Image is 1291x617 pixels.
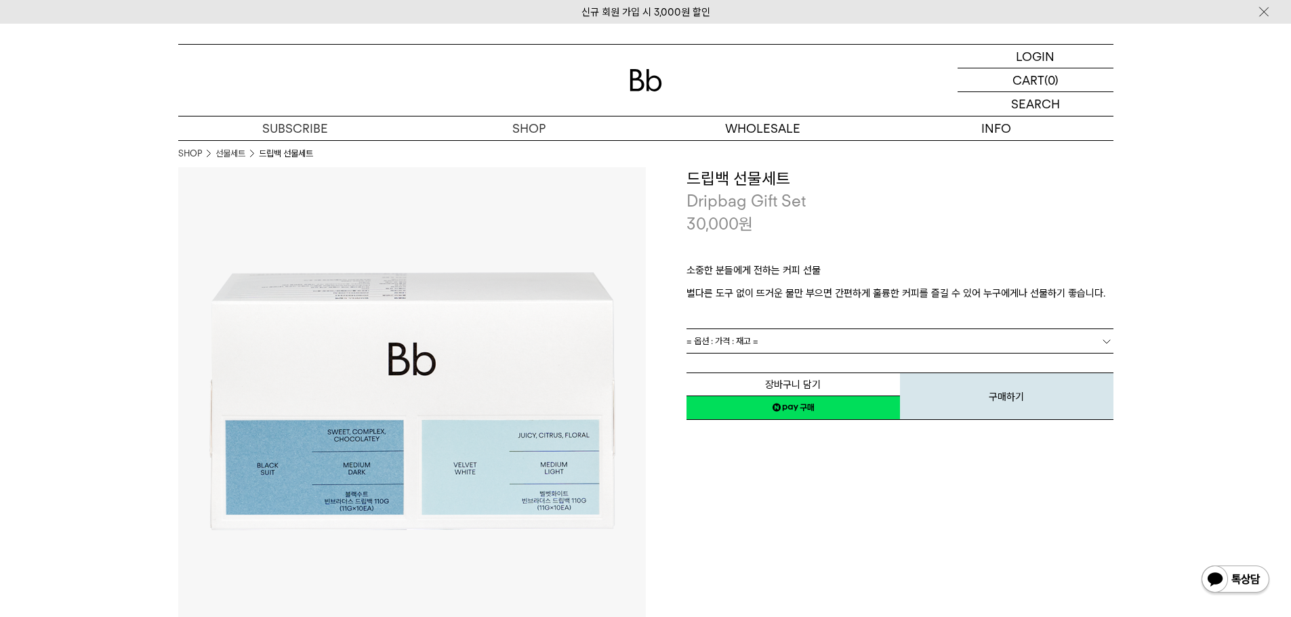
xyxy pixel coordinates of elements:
[259,147,313,161] li: 드립백 선물세트
[216,147,245,161] a: 선물세트
[900,373,1113,420] button: 구매하기
[687,396,900,420] a: 새창
[1044,68,1059,91] p: (0)
[958,68,1113,92] a: CART (0)
[739,214,753,234] span: 원
[687,373,900,396] button: 장바구니 담기
[412,116,646,140] a: SHOP
[687,190,1113,213] p: Dripbag Gift Set
[178,116,412,140] a: SUBSCRIBE
[687,285,1113,301] p: 별다른 도구 없이 뜨거운 물만 부으면 간편하게 훌륭한 커피를 즐길 수 있어 누구에게나 선물하기 좋습니다.
[1016,45,1054,68] p: LOGIN
[687,167,1113,190] h3: 드립백 선물세트
[630,69,662,91] img: 로고
[178,147,202,161] a: SHOP
[581,6,710,18] a: 신규 회원 가입 시 3,000원 할인
[1200,564,1271,597] img: 카카오톡 채널 1:1 채팅 버튼
[646,116,880,140] p: WHOLESALE
[1012,68,1044,91] p: CART
[687,329,758,353] span: = 옵션 : 가격 : 재고 =
[958,45,1113,68] a: LOGIN
[880,116,1113,140] p: INFO
[1011,92,1060,116] p: SEARCH
[687,213,753,236] p: 30,000
[687,262,1113,285] p: 소중한 분들에게 전하는 커피 선물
